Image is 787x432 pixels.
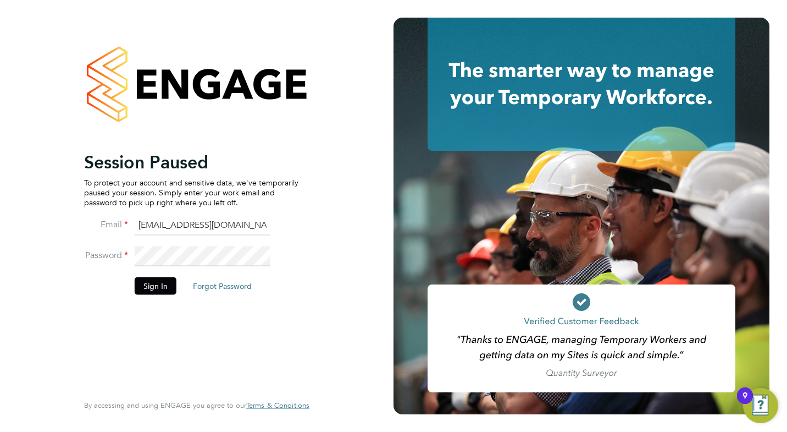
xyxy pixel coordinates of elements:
p: To protect your account and sensitive data, we've temporarily paused your session. Simply enter y... [84,177,298,207]
label: Password [84,249,128,261]
a: Terms & Conditions [246,401,309,410]
input: Enter your work email... [135,216,270,236]
label: Email [84,218,128,230]
h2: Session Paused [84,151,298,173]
span: By accessing and using ENGAGE you agree to our [84,401,309,410]
div: 9 [742,396,747,410]
span: Terms & Conditions [246,401,309,410]
button: Open Resource Center, 9 new notifications [743,388,778,423]
button: Sign In [135,277,176,294]
button: Forgot Password [184,277,261,294]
